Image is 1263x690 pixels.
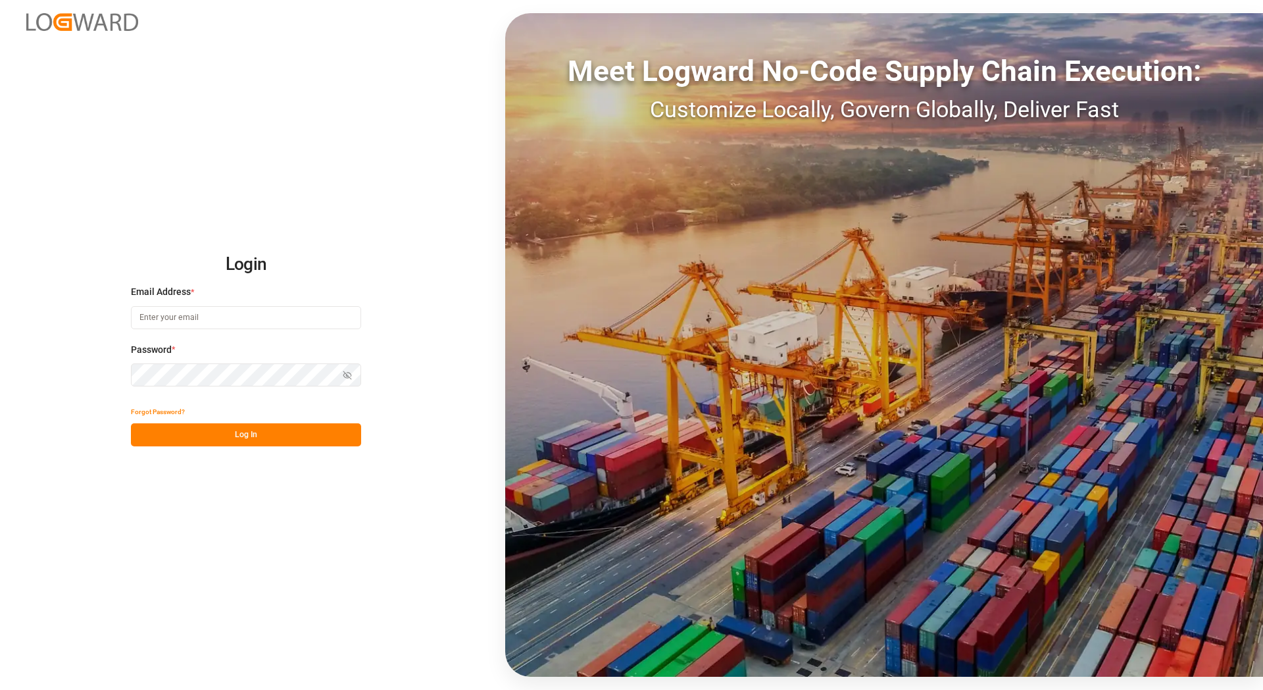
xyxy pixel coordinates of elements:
[131,285,191,299] span: Email Address
[505,49,1263,93] div: Meet Logward No-Code Supply Chain Execution:
[505,93,1263,126] div: Customize Locally, Govern Globally, Deliver Fast
[131,343,172,357] span: Password
[131,400,185,423] button: Forgot Password?
[131,244,361,286] h2: Login
[131,423,361,446] button: Log In
[131,306,361,329] input: Enter your email
[26,13,138,31] img: Logward_new_orange.png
